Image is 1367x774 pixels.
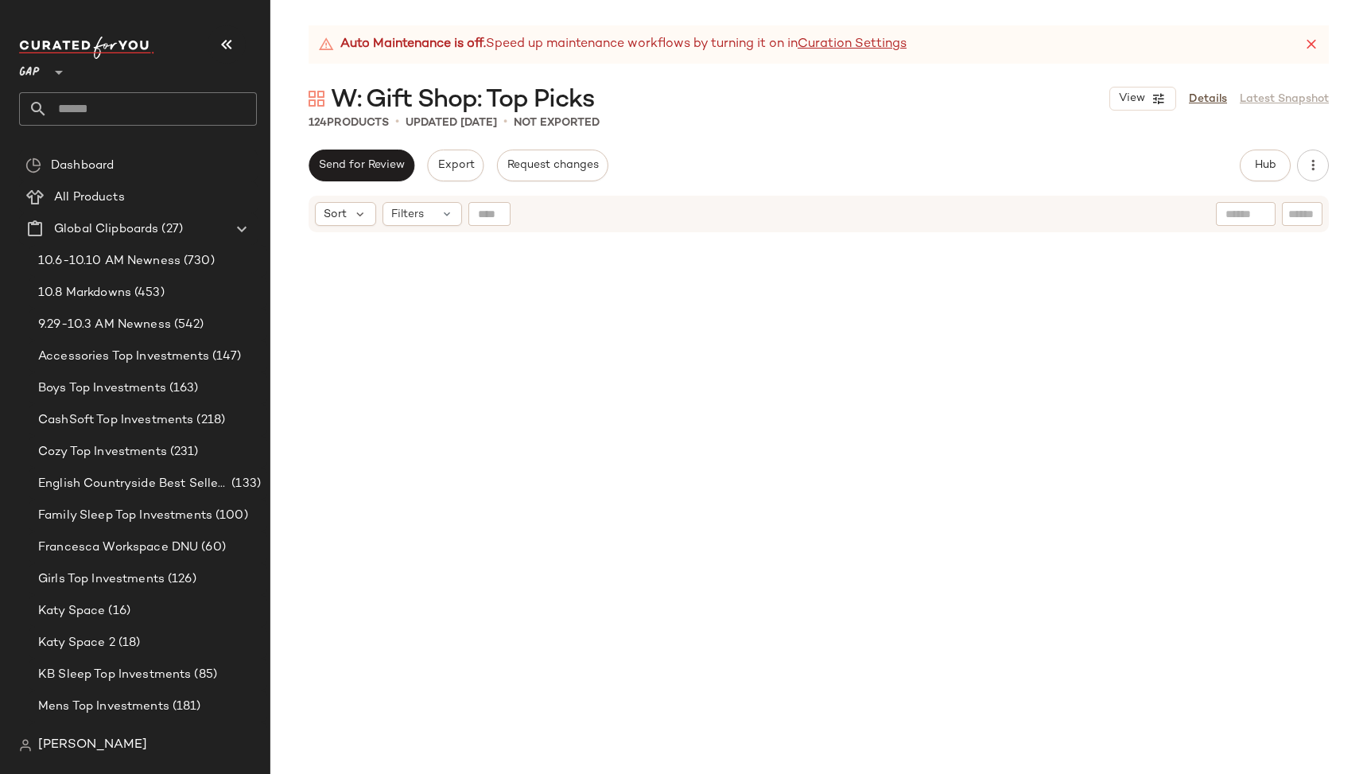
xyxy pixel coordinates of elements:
[798,35,907,54] a: Curation Settings
[318,35,907,54] div: Speed up maintenance workflows by turning it on in
[1254,159,1276,172] span: Hub
[38,539,198,557] span: Francesca Workspace DNU
[19,37,154,59] img: cfy_white_logo.C9jOOHJF.svg
[131,284,165,302] span: (453)
[51,157,114,175] span: Dashboard
[171,316,204,334] span: (542)
[212,507,248,525] span: (100)
[181,252,215,270] span: (730)
[105,602,130,620] span: (16)
[514,115,600,131] p: Not Exported
[331,84,594,116] span: W: Gift Shop: Top Picks
[340,35,486,54] strong: Auto Maintenance is off.
[497,150,608,181] button: Request changes
[406,115,497,131] p: updated [DATE]
[54,220,158,239] span: Global Clipboards
[1189,91,1227,107] a: Details
[38,736,147,755] span: [PERSON_NAME]
[38,475,228,493] span: English Countryside Best Sellers 9.28-10.4
[38,570,165,589] span: Girls Top Investments
[38,379,166,398] span: Boys Top Investments
[309,150,414,181] button: Send for Review
[228,475,261,493] span: (133)
[209,348,242,366] span: (147)
[38,507,212,525] span: Family Sleep Top Investments
[165,570,196,589] span: (126)
[25,158,41,173] img: svg%3e
[38,634,115,652] span: Katy Space 2
[437,159,474,172] span: Export
[169,698,201,716] span: (181)
[1109,87,1176,111] button: View
[503,113,507,132] span: •
[324,206,347,223] span: Sort
[158,220,183,239] span: (27)
[1118,92,1145,105] span: View
[38,316,171,334] span: 9.29-10.3 AM Newness
[38,666,191,684] span: KB Sleep Top Investments
[38,443,167,461] span: Cozy Top Investments
[427,150,483,181] button: Export
[309,91,324,107] img: svg%3e
[395,113,399,132] span: •
[54,189,125,207] span: All Products
[309,115,389,131] div: Products
[38,348,209,366] span: Accessories Top Investments
[19,54,40,83] span: GAP
[38,602,105,620] span: Katy Space
[1240,150,1291,181] button: Hub
[167,443,199,461] span: (231)
[189,729,220,748] span: (127)
[38,729,189,748] span: Newborn Top Investments
[166,379,199,398] span: (163)
[193,411,225,430] span: (218)
[38,698,169,716] span: Mens Top Investments
[38,252,181,270] span: 10.6-10.10 AM Newness
[318,159,405,172] span: Send for Review
[19,739,32,752] img: svg%3e
[38,284,131,302] span: 10.8 Markdowns
[115,634,141,652] span: (18)
[38,411,193,430] span: CashSoft Top Investments
[191,666,217,684] span: (85)
[198,539,226,557] span: (60)
[309,117,327,129] span: 124
[507,159,599,172] span: Request changes
[391,206,424,223] span: Filters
